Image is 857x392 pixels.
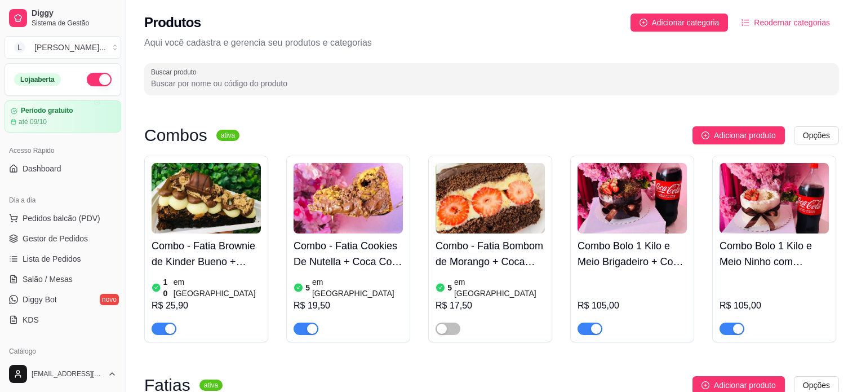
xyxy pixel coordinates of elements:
[23,274,73,285] span: Salão / Mesas
[754,16,830,29] span: Reodernar categorias
[5,311,121,329] a: KDS
[720,299,829,312] div: R$ 105,00
[152,238,261,270] h4: Combo - Fatia Brownie de Kinder Bueno + Coca - Cola 200 ml
[436,299,545,312] div: R$ 17,50
[199,380,223,391] sup: ativa
[23,213,100,224] span: Pedidos balcão (PDV)
[5,5,121,32] a: DiggySistema de Gestão
[640,19,647,27] span: plus-circle
[5,360,121,387] button: [EMAIL_ADDRESS][DOMAIN_NAME]
[163,276,171,299] article: 10
[32,369,103,378] span: [EMAIL_ADDRESS][DOMAIN_NAME]
[312,276,403,299] article: em [GEOGRAPHIC_DATA]
[652,16,720,29] span: Adicionar categoria
[87,73,112,86] button: Alterar Status
[436,238,545,270] h4: Combo - Fatia Bombom de Morango + Coca Cola 200ml
[23,233,88,244] span: Gestor de Pedidos
[578,163,687,234] img: product-image
[23,314,39,325] span: KDS
[34,42,106,53] div: [PERSON_NAME] ...
[305,282,310,293] article: 5
[5,160,121,178] a: Dashboard
[630,14,729,32] button: Adicionar categoria
[5,191,121,209] div: Dia a dia
[794,126,839,144] button: Opções
[23,294,57,305] span: Diggy Bot
[19,117,47,126] article: até 09/10
[21,107,73,115] article: Período gratuito
[152,299,261,312] div: R$ 25,90
[701,381,709,389] span: plus-circle
[23,163,61,174] span: Dashboard
[14,42,25,53] span: L
[14,73,61,86] div: Loja aberta
[174,276,261,299] article: em [GEOGRAPHIC_DATA]
[454,276,545,299] article: em [GEOGRAPHIC_DATA]
[732,14,839,32] button: Reodernar categorias
[152,163,261,234] img: product-image
[720,238,829,270] h4: Combo Bolo 1 Kilo e Meio Ninho com Morango + Coca Cola 2 litros Original
[803,129,830,142] span: Opções
[447,282,452,293] article: 5
[5,270,121,288] a: Salão / Mesas
[294,299,403,312] div: R$ 19,50
[216,130,239,141] sup: ativa
[803,379,830,391] span: Opções
[436,163,545,234] img: product-image
[692,126,785,144] button: Adicionar produto
[5,209,121,227] button: Pedidos balcão (PDV)
[5,142,121,160] div: Acesso Rápido
[5,230,121,248] a: Gestor de Pedidos
[32,8,117,19] span: Diggy
[294,238,403,270] h4: Combo - Fatia Cookies De Nutella + Coca Cola 200ml
[144,14,201,32] h2: Produtos
[23,253,81,265] span: Lista de Pedidos
[714,129,776,142] span: Adicionar produto
[144,378,190,392] h3: Fatias
[32,19,117,28] span: Sistema de Gestão
[144,36,839,50] p: Aqui você cadastra e gerencia seu produtos e categorias
[741,19,749,27] span: ordered-list
[294,163,403,234] img: product-image
[701,131,709,139] span: plus-circle
[5,100,121,133] a: Período gratuitoaté 09/10
[151,67,201,77] label: Buscar produto
[5,36,121,59] button: Select a team
[578,238,687,270] h4: Combo Bolo 1 Kilo e Meio Brigadeiro + Coca Cola 2 litros Original
[578,299,687,312] div: R$ 105,00
[151,78,832,89] input: Buscar produto
[720,163,829,234] img: product-image
[5,250,121,268] a: Lista de Pedidos
[5,342,121,360] div: Catálogo
[5,290,121,309] a: Diggy Botnovo
[714,379,776,391] span: Adicionar produto
[144,129,207,142] h3: Combos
